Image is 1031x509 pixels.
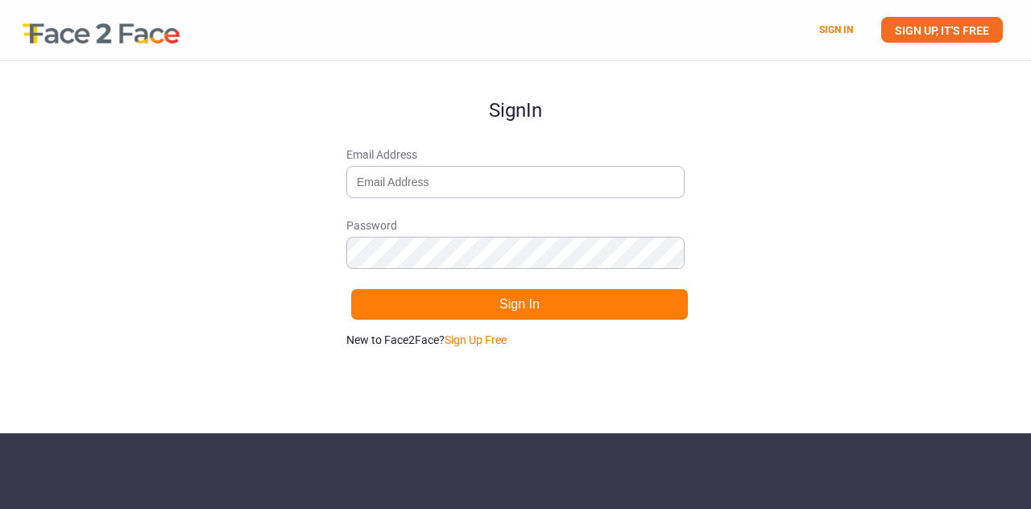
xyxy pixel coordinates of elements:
span: Email Address [346,147,685,163]
button: Sign In [350,288,689,321]
a: SIGN UP, IT'S FREE [881,17,1003,43]
a: SIGN IN [819,24,853,35]
p: New to Face2Face? [346,332,685,348]
input: Email Address [346,166,685,198]
h1: Sign In [346,61,685,121]
span: Password [346,217,685,234]
input: Password [346,237,685,269]
a: Sign Up Free [445,333,507,346]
